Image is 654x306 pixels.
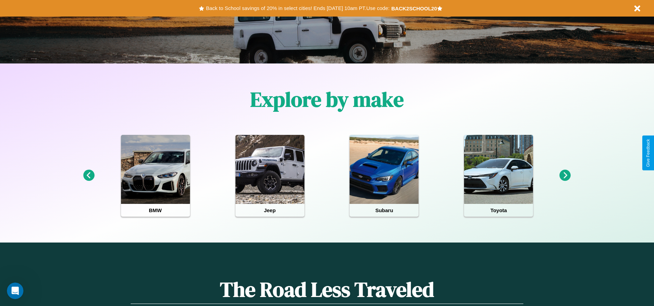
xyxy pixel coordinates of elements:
[204,3,391,13] button: Back to School savings of 20% in select cities! Ends [DATE] 10am PT.Use code:
[350,204,419,217] h4: Subaru
[391,6,437,11] b: BACK2SCHOOL20
[250,85,404,113] h1: Explore by make
[131,275,523,304] h1: The Road Less Traveled
[121,204,190,217] h4: BMW
[235,204,304,217] h4: Jeep
[7,283,23,299] iframe: Intercom live chat
[646,139,651,167] div: Give Feedback
[464,204,533,217] h4: Toyota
